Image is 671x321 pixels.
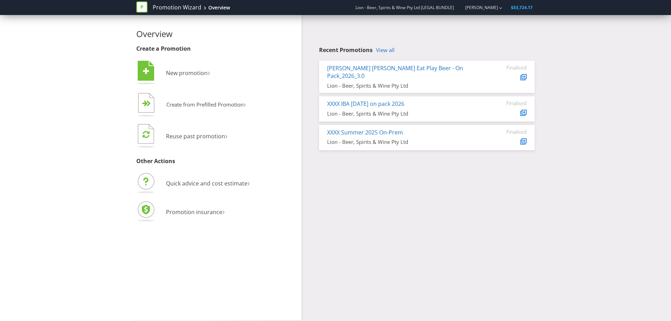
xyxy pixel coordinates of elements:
[327,110,474,117] div: Lion - Beer, Spirits & Wine Pty Ltd
[136,208,225,216] a: Promotion insurance›
[143,67,149,75] tspan: 
[166,101,244,108] span: Create from Prefilled Promotion
[485,100,527,106] div: Finalised
[376,47,395,53] a: View all
[458,5,498,10] a: [PERSON_NAME]
[511,5,533,10] span: $53,724.17
[319,46,373,54] span: Recent Promotions
[247,177,250,188] span: ›
[222,205,225,217] span: ›
[208,66,210,78] span: ›
[153,3,201,12] a: Promotion Wizard
[143,130,150,138] tspan: 
[208,4,230,11] div: Overview
[327,100,404,108] a: XXXX IBA [DATE] on pack 2026
[166,69,208,77] span: New promotion
[327,64,463,80] a: [PERSON_NAME] [PERSON_NAME] Eat Play Beer - On Pack_2026_3.0
[225,130,228,141] span: ›
[327,129,403,136] a: XXXX Summer 2025 On-Prem
[485,129,527,135] div: Finalised
[146,100,151,107] tspan: 
[166,132,225,140] span: Reuse past promotion
[244,99,246,109] span: ›
[485,64,527,71] div: Finalised
[327,138,474,146] div: Lion - Beer, Spirits & Wine Pty Ltd
[166,180,247,187] span: Quick advice and cost estimate
[355,5,454,10] span: Lion - Beer, Spirits & Wine Pty Ltd [LEGAL BUNDLE]
[136,29,296,38] h2: Overview
[136,91,246,119] button: Create from Prefilled Promotion›
[136,180,250,187] a: Quick advice and cost estimate›
[136,158,296,165] h3: Other Actions
[166,208,222,216] span: Promotion insurance
[327,82,474,89] div: Lion - Beer, Spirits & Wine Pty Ltd
[136,46,296,52] h3: Create a Promotion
